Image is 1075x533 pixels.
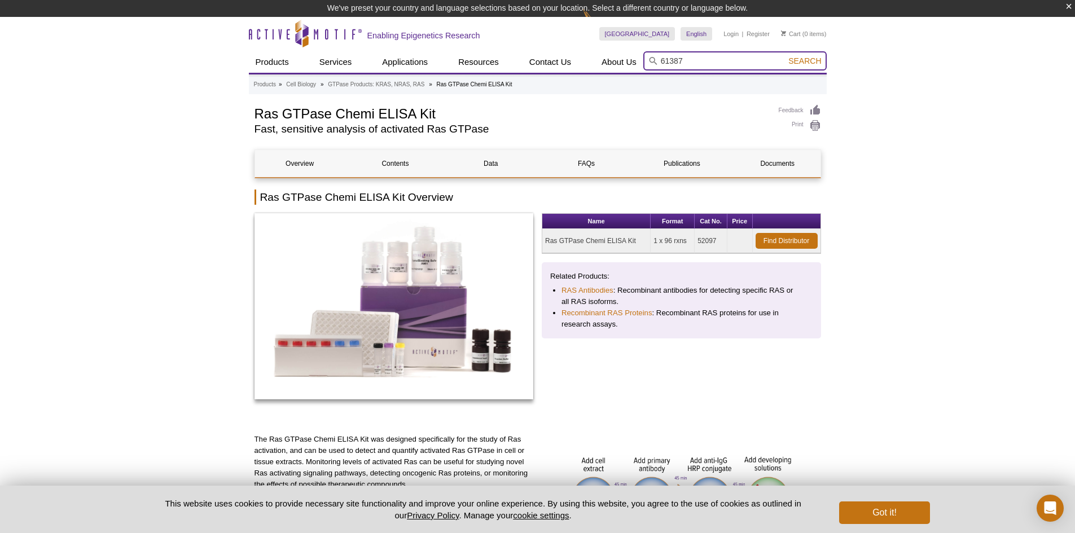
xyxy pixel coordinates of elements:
h1: Ras GTPase Chemi ELISA Kit [255,104,767,121]
a: Contents [350,150,440,177]
a: Feedback [779,104,821,117]
button: cookie settings [513,510,569,520]
th: Price [727,214,753,229]
td: Ras GTPase Chemi ELISA Kit [542,229,651,253]
td: 52097 [695,229,727,253]
p: This website uses cookies to provide necessary site functionality and improve your online experie... [146,497,821,521]
a: Products [254,80,276,90]
a: Documents [732,150,822,177]
a: Find Distributor [756,233,818,249]
a: Contact Us [523,51,578,73]
p: The Ras GTPase Chemi ELISA Kit was designed specifically for the study of Ras activation, and can... [255,434,534,490]
a: Services [313,51,359,73]
a: RAS Antibodies [561,285,613,296]
a: FAQs [541,150,631,177]
div: Open Intercom Messenger [1037,495,1064,522]
a: Resources [451,51,506,73]
li: (0 items) [781,27,827,41]
a: English [681,27,712,41]
th: Name [542,214,651,229]
a: About Us [595,51,643,73]
a: GTPase Products: KRAS, NRAS, RAS [328,80,424,90]
h2: Ras GTPase Chemi ELISA Kit Overview [255,190,821,205]
h2: Enabling Epigenetics Research [367,30,480,41]
a: Overview [255,150,345,177]
input: Keyword, Cat. No. [643,51,827,71]
li: » [279,81,282,87]
a: Products [249,51,296,73]
a: Privacy Policy [407,510,459,520]
li: » [429,81,432,87]
a: Recombinant RAS Proteins [561,307,652,319]
a: Data [446,150,536,177]
li: : Recombinant RAS proteins for use in research assays. [561,307,801,330]
th: Cat No. [695,214,727,229]
th: Format [651,214,695,229]
p: Related Products: [550,271,813,282]
button: Got it! [839,501,929,524]
li: : Recombinant antibodies for detecting specific RAS or all RAS isoforms. [561,285,801,307]
a: Login [723,30,739,38]
a: Applications [375,51,435,73]
a: Cell Biology [286,80,316,90]
h2: Fast, sensitive analysis of activated Ras GTPase [255,124,767,134]
a: Register [747,30,770,38]
img: Your Cart [781,30,786,36]
a: Cart [781,30,801,38]
img: Ras GTPase Chemi ELISA Kit Service [255,213,534,399]
li: Ras GTPase Chemi ELISA Kit [437,81,512,87]
a: [GEOGRAPHIC_DATA] [599,27,675,41]
span: Search [788,56,821,65]
img: Change Here [583,8,613,35]
a: Publications [637,150,727,177]
td: 1 x 96 rxns [651,229,695,253]
button: Search [785,56,824,66]
li: » [321,81,324,87]
li: | [742,27,744,41]
a: Print [779,120,821,132]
